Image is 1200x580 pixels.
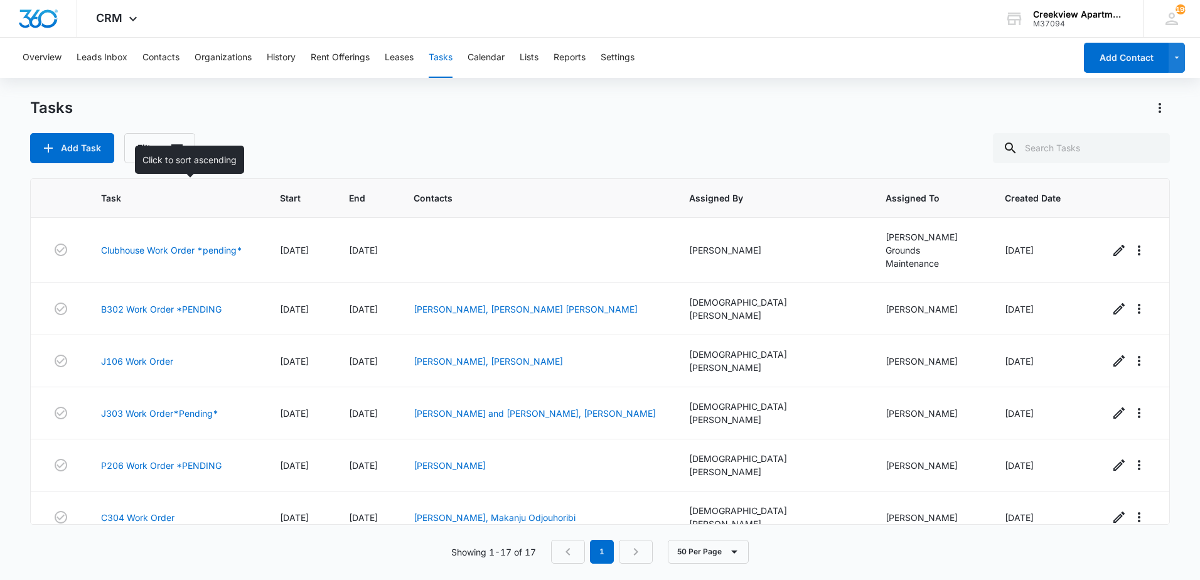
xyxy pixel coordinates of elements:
div: [DEMOGRAPHIC_DATA][PERSON_NAME] [689,452,855,478]
div: [DEMOGRAPHIC_DATA][PERSON_NAME] [689,400,855,426]
span: Start [280,191,301,205]
button: Lists [520,38,538,78]
div: [PERSON_NAME] [689,244,855,257]
span: Assigned By [689,191,837,205]
span: [DATE] [349,245,378,255]
div: [DEMOGRAPHIC_DATA][PERSON_NAME] [689,296,855,322]
span: CRM [96,11,122,24]
a: B302 Work Order *PENDING [101,303,222,316]
button: Calendar [468,38,505,78]
a: [PERSON_NAME], [PERSON_NAME] [414,356,563,367]
a: P206 Work Order *PENDING [101,459,222,472]
a: C304 Work Order [101,511,174,524]
span: [DATE] [280,304,309,314]
span: Task [101,191,232,205]
button: Reports [554,38,586,78]
button: Rent Offerings [311,38,370,78]
span: [DATE] [349,356,378,367]
h1: Tasks [30,99,73,117]
div: [PERSON_NAME] [886,355,975,368]
button: Leases [385,38,414,78]
button: Organizations [195,38,252,78]
span: [DATE] [1005,356,1034,367]
span: [DATE] [280,356,309,367]
div: [PERSON_NAME] [886,407,975,420]
div: Grounds Maintenance [886,244,975,270]
a: [PERSON_NAME], [PERSON_NAME] [PERSON_NAME] [414,304,638,314]
div: account name [1033,9,1125,19]
div: [PERSON_NAME] [886,303,975,316]
button: Settings [601,38,635,78]
button: Tasks [429,38,453,78]
div: [PERSON_NAME] [886,230,975,244]
p: Showing 1-17 of 17 [451,545,536,559]
button: Leads Inbox [77,38,127,78]
span: 199 [1176,4,1186,14]
input: Search Tasks [993,133,1170,163]
button: Contacts [142,38,179,78]
button: Actions [1150,98,1170,118]
span: [DATE] [280,512,309,523]
a: J106 Work Order [101,355,173,368]
span: [DATE] [280,245,309,255]
a: [PERSON_NAME] and [PERSON_NAME], [PERSON_NAME] [414,408,656,419]
span: [DATE] [349,408,378,419]
button: Add Contact [1084,43,1169,73]
nav: Pagination [551,540,653,564]
button: Add Task [30,133,114,163]
span: [DATE] [1005,245,1034,255]
button: Filters [124,133,195,163]
span: [DATE] [1005,304,1034,314]
div: [DEMOGRAPHIC_DATA][PERSON_NAME] [689,348,855,374]
em: 1 [590,540,614,564]
div: [PERSON_NAME] [886,459,975,472]
button: 50 Per Page [668,540,749,564]
span: [DATE] [349,304,378,314]
div: account id [1033,19,1125,28]
span: [DATE] [1005,512,1034,523]
a: Clubhouse Work Order *pending* [101,244,242,257]
button: History [267,38,296,78]
span: Created Date [1005,191,1061,205]
div: Click to sort ascending [135,146,244,174]
div: [PERSON_NAME] [886,511,975,524]
span: Assigned To [886,191,956,205]
span: [DATE] [349,512,378,523]
span: [DATE] [349,460,378,471]
a: [PERSON_NAME] [414,460,486,471]
span: Contacts [414,191,641,205]
span: [DATE] [1005,460,1034,471]
span: End [349,191,365,205]
a: [PERSON_NAME], Makanju Odjouhoribi [414,512,576,523]
span: [DATE] [280,408,309,419]
div: [DEMOGRAPHIC_DATA][PERSON_NAME] [689,504,855,530]
a: J303 Work Order*Pending* [101,407,218,420]
div: notifications count [1176,4,1186,14]
span: [DATE] [1005,408,1034,419]
button: Overview [23,38,62,78]
span: [DATE] [280,460,309,471]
